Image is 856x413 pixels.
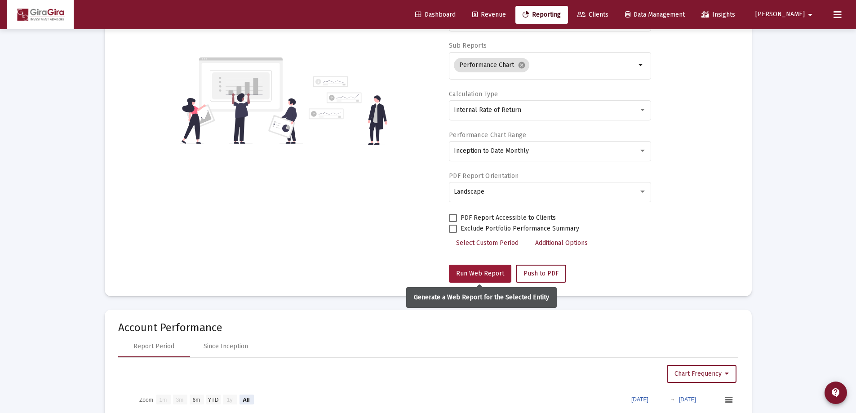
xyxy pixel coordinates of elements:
mat-icon: contact_support [830,387,841,398]
text: 1m [159,396,167,403]
label: Calculation Type [449,90,498,98]
text: 1y [226,396,232,403]
text: 3m [176,396,183,403]
span: Insights [701,11,735,18]
div: Since Inception [204,342,248,351]
text: Zoom [139,396,153,403]
label: Performance Chart Range [449,131,526,139]
span: Exclude Portfolio Performance Summary [461,223,579,234]
mat-icon: cancel [518,61,526,69]
span: Revenue [472,11,506,18]
div: Report Period [133,342,174,351]
a: Data Management [618,6,692,24]
button: Push to PDF [516,265,566,283]
span: Inception to Date Monthly [454,147,529,155]
span: Dashboard [415,11,456,18]
span: Landscape [454,188,484,195]
label: Sub Reports [449,42,487,49]
a: Revenue [465,6,513,24]
mat-chip-list: Selection [454,56,636,74]
mat-icon: arrow_drop_down [636,60,647,71]
a: Reporting [515,6,568,24]
text: [DATE] [631,396,648,403]
span: Reporting [523,11,561,18]
span: Select Custom Period [456,239,519,247]
span: PDF Report Accessible to Clients [461,213,556,223]
span: Additional Options [535,239,588,247]
a: Insights [694,6,742,24]
text: 6m [192,396,200,403]
img: reporting-alt [309,76,387,145]
mat-card-title: Account Performance [118,323,738,332]
span: Clients [577,11,608,18]
button: Chart Frequency [667,365,736,383]
a: Clients [570,6,616,24]
span: Internal Rate of Return [454,106,521,114]
span: Chart Frequency [674,370,729,377]
text: YTD [208,396,218,403]
text: [DATE] [679,396,696,403]
text: → [670,396,675,403]
span: Push to PDF [523,270,559,277]
span: [PERSON_NAME] [755,11,805,18]
img: reporting [180,56,303,145]
a: Dashboard [408,6,463,24]
button: [PERSON_NAME] [745,5,826,23]
label: PDF Report Orientation [449,172,519,180]
span: Data Management [625,11,685,18]
mat-icon: arrow_drop_down [805,6,816,24]
img: Dashboard [14,6,67,24]
span: Run Web Report [456,270,504,277]
button: Run Web Report [449,265,511,283]
mat-chip: Performance Chart [454,58,529,72]
text: All [243,396,249,403]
